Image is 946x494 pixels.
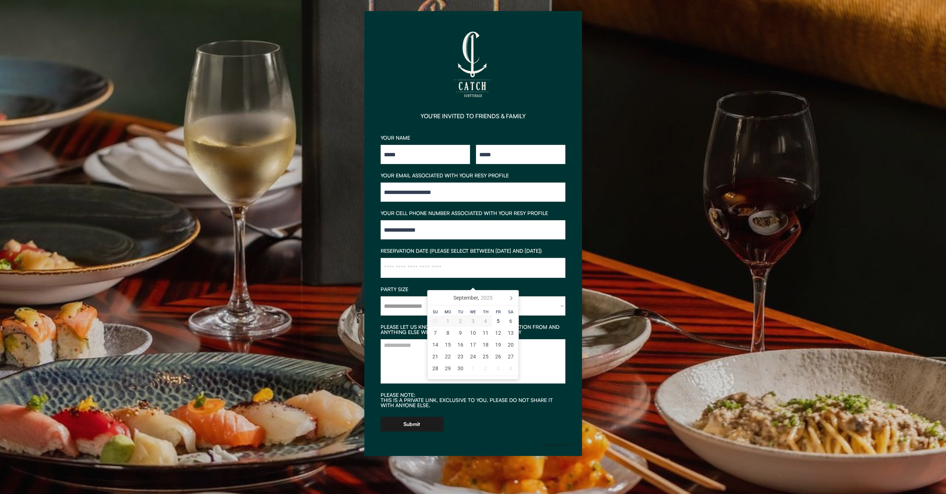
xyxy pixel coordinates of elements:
[381,135,565,140] div: YOUR NAME
[442,310,454,314] div: Mo
[381,211,565,216] div: YOUR CELL PHONE NUMBER ASSOCIATED WITH YOUR RESY PROFILE
[381,392,565,408] div: PLEASE NOTE: THIS IS A PRIVATE LINK, EXCLUSIVE TO YOU. PLEASE DO NOT SHARE IT WITH ANYONE ELSE.
[429,315,442,327] div: 31
[429,362,442,374] div: 28
[442,339,454,351] div: 15
[481,295,493,300] i: 2025
[479,351,492,362] div: 25
[429,327,442,339] div: 7
[442,351,454,362] div: 22
[454,351,467,362] div: 23
[492,327,504,339] div: 12
[479,310,492,314] div: Th
[492,351,504,362] div: 26
[436,27,510,101] img: CATCH%20SCOTTSDALE_Logo%20Only.png
[442,327,454,339] div: 8
[381,173,565,178] div: YOUR EMAIL ASSOCIATED WITH YOUR RESY PROFILE
[504,315,517,327] div: 6
[454,362,467,374] div: 30
[381,248,565,253] div: RESERVATION DATE (PLEASE SELECT BETWEEN [DATE] AND [DATE])
[454,327,467,339] div: 9
[540,441,575,449] img: Group%2048096278.svg
[421,113,526,119] div: YOU'RE INVITED TO FRIENDS & FAMILY
[504,362,517,374] div: 4
[504,351,517,362] div: 27
[442,362,454,374] div: 29
[504,339,517,351] div: 20
[467,362,479,374] div: 1
[467,351,479,362] div: 24
[492,339,504,351] div: 19
[429,351,442,362] div: 21
[404,422,420,427] div: Submit
[479,327,492,339] div: 11
[454,310,467,314] div: Tu
[492,315,504,327] div: 5
[492,310,504,314] div: Fr
[442,315,454,327] div: 1
[467,310,479,314] div: We
[454,339,467,351] div: 16
[429,310,442,314] div: Su
[504,327,517,339] div: 13
[504,310,517,314] div: Sa
[429,339,442,351] div: 14
[479,362,492,374] div: 2
[479,315,492,327] div: 4
[450,292,495,304] div: September,
[381,287,565,292] div: PARTY SIZE
[479,339,492,351] div: 18
[467,327,479,339] div: 10
[454,315,467,327] div: 2
[467,315,479,327] div: 3
[467,339,479,351] div: 17
[381,324,565,335] div: PLEASE LET US KNOW WHO YOU RECEIVED YOUR INVITATION FROM AND ANYTHING ELSE WE NEED TO KNOW ABOUT ...
[492,362,504,374] div: 3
